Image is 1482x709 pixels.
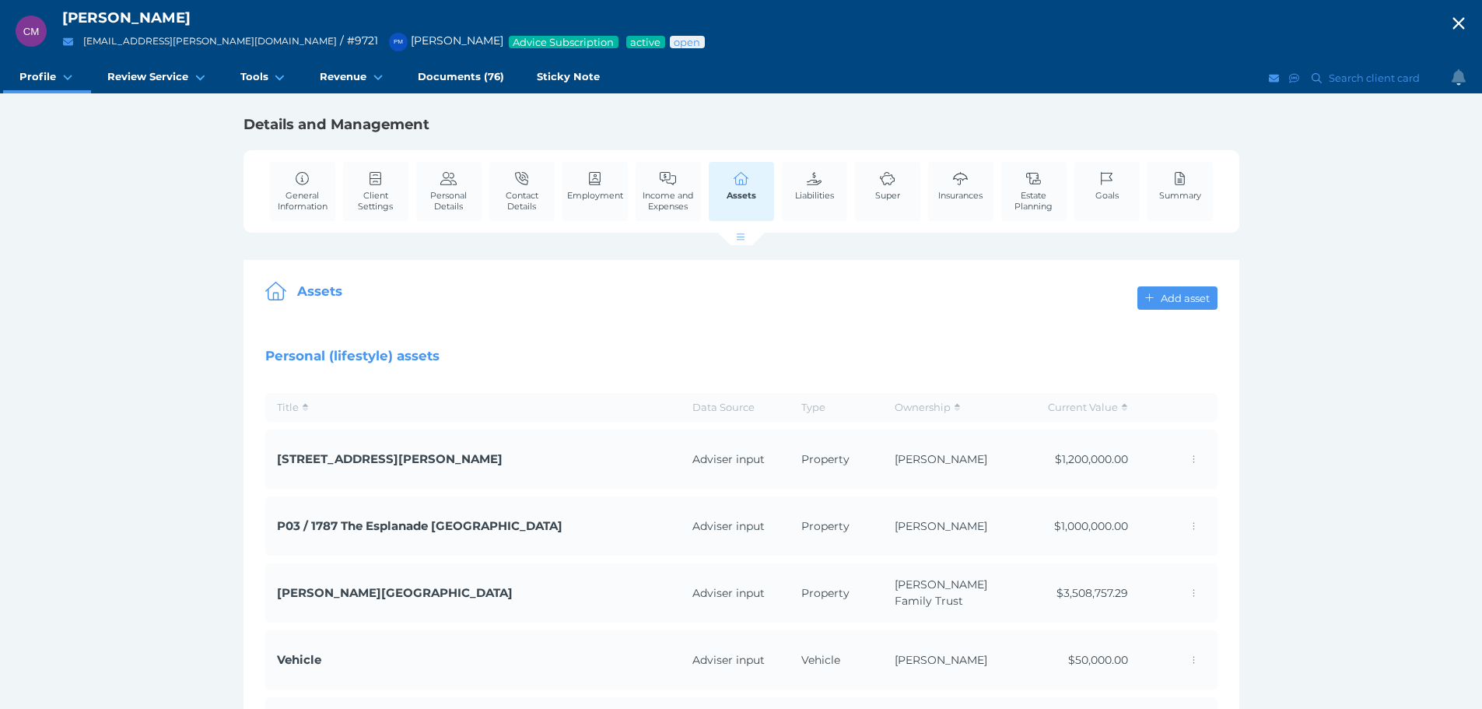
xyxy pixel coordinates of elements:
[801,519,850,533] span: Property
[3,62,91,93] a: Profile
[23,26,40,37] span: CM
[381,33,503,47] span: [PERSON_NAME]
[1305,68,1428,88] button: Search client card
[801,452,850,466] span: Property
[62,9,191,26] span: [PERSON_NAME]
[895,519,987,533] span: [PERSON_NAME]
[1158,292,1217,304] span: Add asset
[243,115,1239,134] h1: Details and Management
[297,283,342,299] span: Assets
[1001,162,1067,220] a: Estate Planning
[270,162,335,220] a: General Information
[563,162,627,209] a: Employment
[416,162,482,220] a: Personal Details
[1095,190,1119,201] span: Goals
[1056,586,1128,600] span: $3,508,757.29
[489,162,555,220] a: Contact Details
[1159,190,1201,201] span: Summary
[639,190,697,212] span: Income and Expenses
[343,162,408,220] a: Client Settings
[389,33,408,51] div: Peter McDonald
[795,190,834,201] span: Liabilities
[1155,162,1205,209] a: Summary
[895,452,987,466] span: [PERSON_NAME]
[265,348,440,363] span: Personal (lifestyle) assets
[277,585,513,600] span: [PERSON_NAME][GEOGRAPHIC_DATA]
[418,70,504,83] span: Documents (76)
[303,62,401,93] a: Revenue
[19,70,56,83] span: Profile
[681,393,790,422] th: Data Source
[394,38,403,45] span: PM
[512,36,615,48] span: Advice Subscription
[1055,452,1128,466] span: $1,200,000.00
[567,190,623,201] span: Employment
[673,36,702,48] span: Advice status: Review not yet booked in
[493,190,551,212] span: Contact Details
[801,653,840,667] span: Vehicle
[1326,72,1427,84] span: Search client card
[934,162,986,209] a: Insurances
[420,190,478,212] span: Personal Details
[16,16,47,47] div: Cecil McClelland
[692,586,765,600] span: Adviser input
[895,653,987,667] span: [PERSON_NAME]
[320,70,366,83] span: Revenue
[1267,68,1282,88] button: Email
[875,190,900,201] span: Super
[791,162,838,209] a: Liabilities
[883,393,1031,422] th: Ownership
[895,577,987,608] span: [PERSON_NAME] Family Trust
[83,35,337,47] a: [EMAIL_ADDRESS][PERSON_NAME][DOMAIN_NAME]
[1091,162,1123,209] a: Goals
[692,452,765,466] span: Adviser input
[709,162,774,221] a: Assets
[277,652,321,667] span: Vehicle
[692,653,765,667] span: Adviser input
[692,519,765,533] span: Adviser input
[636,162,701,220] a: Income and Expenses
[274,190,331,212] span: General Information
[801,586,850,600] span: Property
[713,190,770,201] span: Assets
[790,393,883,422] th: Type
[1031,393,1140,422] th: Current Value
[1137,286,1217,310] button: Add asset
[938,190,983,201] span: Insurances
[1054,519,1128,533] span: $1,000,000.00
[91,62,223,93] a: Review Service
[347,190,405,212] span: Client Settings
[277,451,503,466] span: [STREET_ADDRESS][PERSON_NAME]
[240,70,268,83] span: Tools
[277,518,562,533] span: P03 / 1787 The Esplanade [GEOGRAPHIC_DATA]
[1005,190,1063,212] span: Estate Planning
[1287,68,1302,88] button: SMS
[537,70,600,83] span: Sticky Note
[58,32,78,51] button: Email
[107,70,188,83] span: Review Service
[265,393,681,422] th: Title
[1068,653,1128,667] span: $50,000.00
[401,62,520,93] a: Documents (76)
[340,33,378,47] span: / # 9721
[871,162,904,209] a: Super
[629,36,662,48] span: Service package status: Active service agreement in place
